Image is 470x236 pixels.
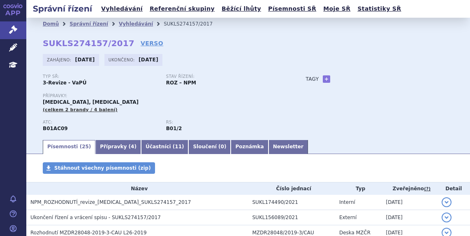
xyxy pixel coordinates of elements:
[382,210,437,225] td: [DATE]
[339,215,357,220] span: Externí
[248,210,335,225] td: SUKL156089/2021
[175,144,182,150] span: 11
[166,80,196,86] strong: ROZ – NPM
[321,3,353,14] a: Moje SŘ
[266,3,319,14] a: Písemnosti SŘ
[30,230,147,236] span: Rozhodnutí MZDR28048-2019-3-CAU L26-2019
[323,75,330,83] a: +
[131,144,134,150] span: 4
[30,215,161,220] span: Ukončení řízení a vrácení spisu - SUKLS274157/2017
[269,140,308,154] a: Newsletter
[99,3,145,14] a: Vyhledávání
[26,3,99,14] h2: Správní řízení
[43,74,158,79] p: Typ SŘ:
[382,195,437,210] td: [DATE]
[43,99,139,105] span: [MEDICAL_DATA], [MEDICAL_DATA]
[30,199,191,205] span: NPM_ROZHODNUTÍ_revize_epoprostenol_SUKLS274157_2017
[147,3,217,14] a: Referenční skupiny
[43,140,95,154] a: Písemnosti (25)
[188,140,231,154] a: Sloučení (0)
[109,56,137,63] span: Ukončeno:
[166,126,182,131] strong: epoprostenol
[355,3,403,14] a: Statistiky SŘ
[43,38,134,48] strong: SUKLS274157/2017
[442,213,451,222] button: detail
[43,120,158,125] p: ATC:
[424,186,431,192] abbr: (?)
[306,74,319,84] h3: Tagy
[43,162,155,174] a: Stáhnout všechny písemnosti (zip)
[26,182,248,195] th: Název
[248,182,335,195] th: Číslo jednací
[43,107,118,112] span: (celkem 2 brandy / 4 balení)
[339,199,355,205] span: Interní
[231,140,268,154] a: Poznámka
[166,74,281,79] p: Stav řízení:
[54,165,151,171] span: Stáhnout všechny písemnosti (zip)
[442,197,451,207] button: detail
[248,195,335,210] td: SUKL174490/2021
[221,144,224,150] span: 0
[141,39,163,47] a: VERSO
[43,80,86,86] strong: 3-Revize - VaPÚ
[69,21,108,27] a: Správní řízení
[119,21,153,27] a: Vyhledávání
[219,3,264,14] a: Běžící lhůty
[339,230,370,236] span: Deska MZČR
[139,57,158,63] strong: [DATE]
[164,18,223,30] li: SUKLS274157/2017
[335,182,382,195] th: Typ
[382,182,437,195] th: Zveřejněno
[438,182,470,195] th: Detail
[166,120,281,125] p: RS:
[47,56,73,63] span: Zahájeno:
[82,144,89,150] span: 25
[95,140,141,154] a: Přípravky (4)
[43,21,59,27] a: Domů
[75,57,95,63] strong: [DATE]
[43,93,289,98] p: Přípravky:
[141,140,189,154] a: Účastníci (11)
[43,126,68,131] strong: EPOPROSTENOL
